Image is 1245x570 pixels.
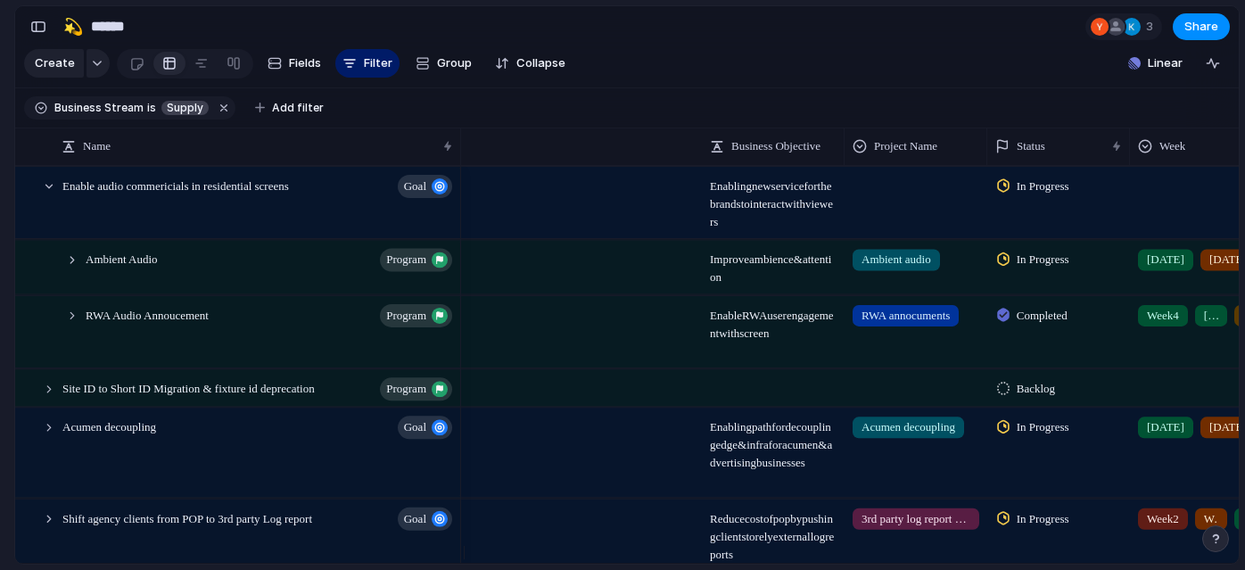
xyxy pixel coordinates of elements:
span: In Progress [1017,178,1069,195]
span: Filter [364,54,392,72]
button: Supply [158,98,212,118]
button: program [380,303,452,326]
button: Share [1173,13,1230,40]
span: 3 [1146,18,1158,36]
span: Acumen decoupling [62,416,156,436]
span: Site ID to Short ID Migration & fixture id deprecation [62,377,315,398]
span: In Progress [1017,509,1069,527]
span: [DATE] [1147,418,1184,436]
span: In Progress [1017,251,1069,268]
span: Share [1184,18,1218,36]
button: Filter [335,49,400,78]
span: Business Objective [731,137,820,155]
span: Linear [1148,54,1183,72]
button: Group [407,49,481,78]
span: program [386,376,426,401]
span: goal [404,415,426,440]
span: Enable audio commericials in residential screens [62,175,289,195]
span: Enable RWA user engagement with screen [703,296,844,342]
span: Enabling new service for the brands to interact with viewers [703,168,844,231]
button: is [144,98,160,118]
span: goal [404,506,426,531]
span: Name [83,137,111,155]
span: 3rd party log report service providerintegration [862,509,970,527]
button: program [380,248,452,271]
span: [DATE] [1147,251,1184,268]
span: [DATE] [1204,306,1218,324]
div: 💫 [63,14,83,38]
span: Fields [289,54,321,72]
button: Create [24,49,84,78]
span: RWA Audio Annoucement [86,303,209,324]
span: Collapse [516,54,565,72]
span: Create [35,54,75,72]
span: Week3 [1204,509,1218,527]
span: Backlog [1017,380,1055,398]
button: Linear [1121,50,1190,77]
span: Acumen decoupling [862,418,955,436]
span: Week [1159,137,1185,155]
span: RWA annocuments [862,306,950,324]
button: goal [398,416,452,439]
span: Supply [167,100,203,116]
span: Group [437,54,472,72]
span: Improve ambience & attention [703,241,844,286]
span: Ambient audio [862,251,931,268]
span: In Progress [1017,418,1069,436]
span: goal [404,174,426,199]
button: goal [398,507,452,530]
span: Ambient Audio [86,248,158,268]
span: Reduce cost of pop by pushing clients to rely external log reports [703,500,844,563]
button: goal [398,175,452,198]
button: Collapse [488,49,573,78]
span: program [386,247,426,272]
span: Project Name [874,137,937,155]
button: Add filter [244,95,334,120]
span: Status [1017,137,1045,155]
button: program [380,377,452,401]
span: is [147,100,156,116]
span: program [386,302,426,327]
span: Week2 [1147,509,1179,527]
span: Shift agency clients from POP to 3rd party Log report [62,507,312,527]
span: Week4 [1147,306,1179,324]
button: 💫 [59,12,87,41]
button: Fields [260,49,328,78]
span: Add filter [272,100,324,116]
span: Completed [1017,306,1068,324]
span: Business Stream [54,100,144,116]
span: Enabling path for decoupling edge & infra for acumen & advertising businesses [703,409,844,472]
